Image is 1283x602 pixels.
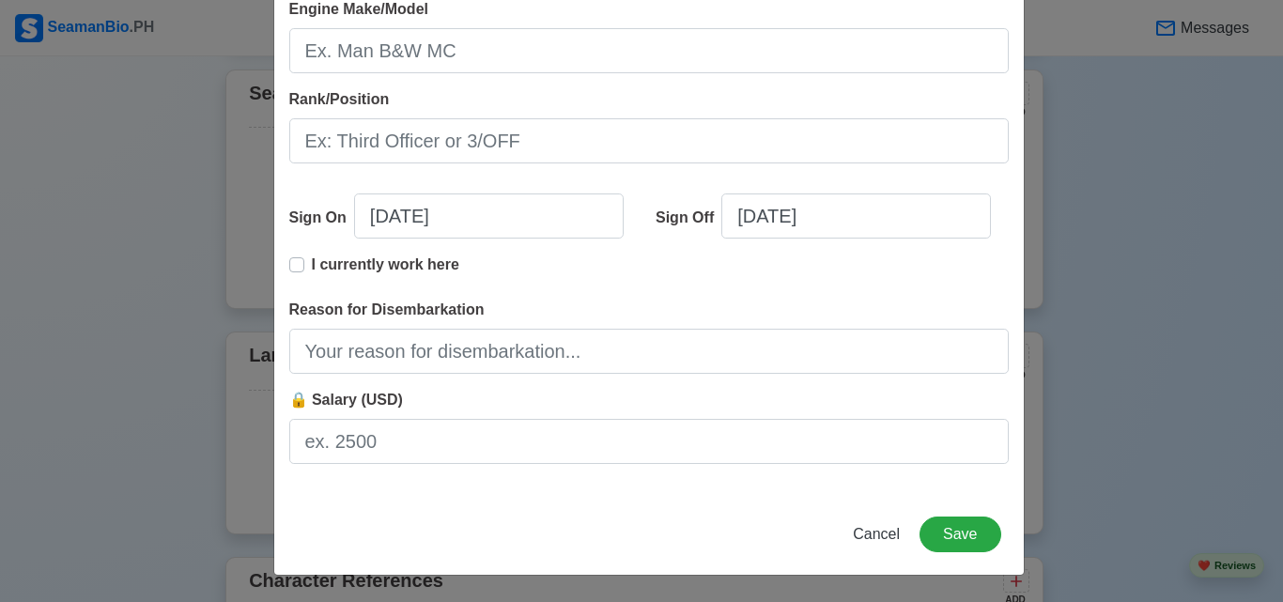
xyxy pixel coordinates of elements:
[312,254,459,276] p: I currently work here
[289,91,390,107] span: Rank/Position
[289,28,1009,73] input: Ex. Man B&W MC
[920,517,1000,552] button: Save
[289,1,428,17] span: Engine Make/Model
[289,118,1009,163] input: Ex: Third Officer or 3/OFF
[656,207,721,229] div: Sign Off
[289,207,354,229] div: Sign On
[289,301,485,317] span: Reason for Disembarkation
[289,419,1009,464] input: ex. 2500
[841,517,912,552] button: Cancel
[853,526,900,542] span: Cancel
[289,329,1009,374] input: Your reason for disembarkation...
[289,392,403,408] span: 🔒 Salary (USD)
